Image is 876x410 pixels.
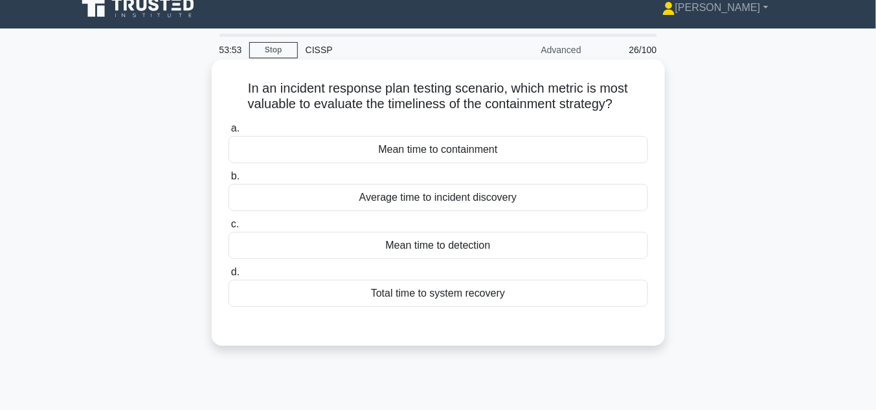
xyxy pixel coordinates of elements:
div: Mean time to containment [229,136,648,163]
div: Total time to system recovery [229,280,648,307]
span: d. [231,266,240,277]
div: Advanced [476,37,589,63]
div: Average time to incident discovery [229,184,648,211]
div: 53:53 [212,37,249,63]
span: a. [231,122,240,133]
div: CISSP [298,37,476,63]
div: 26/100 [589,37,665,63]
span: c. [231,218,239,229]
a: Stop [249,42,298,58]
div: Mean time to detection [229,232,648,259]
h5: In an incident response plan testing scenario, which metric is most valuable to evaluate the time... [227,80,649,113]
span: b. [231,170,240,181]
